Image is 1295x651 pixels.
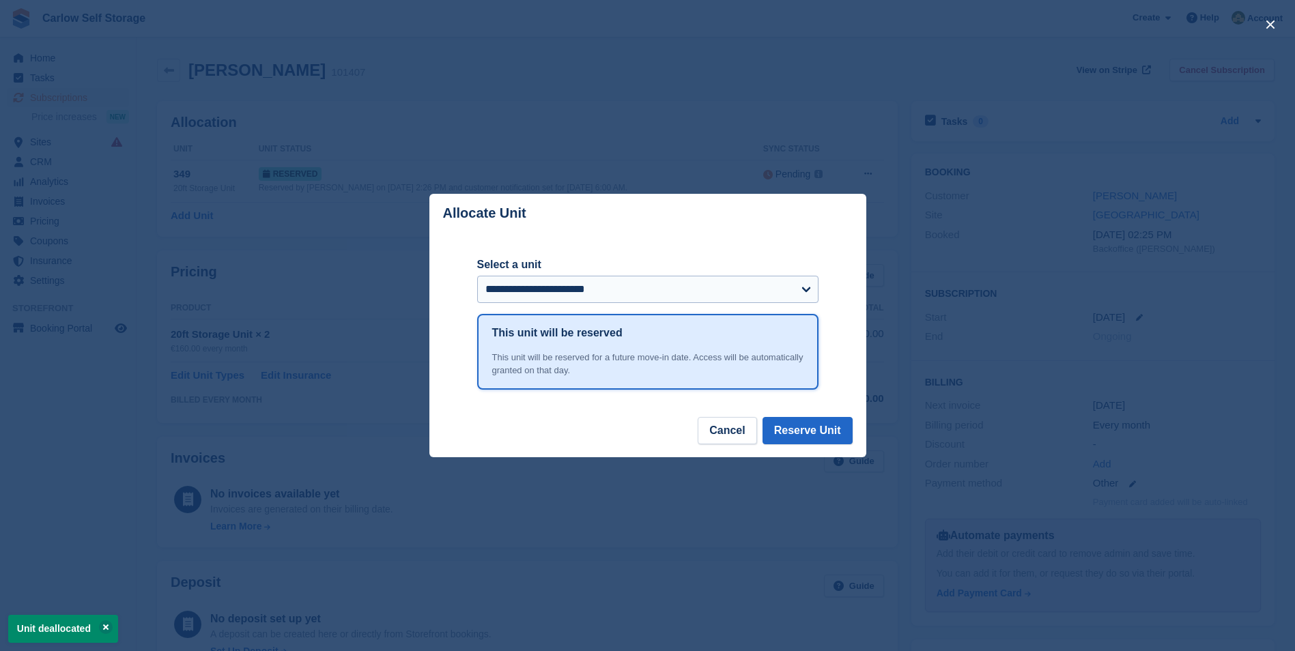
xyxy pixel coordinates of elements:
div: This unit will be reserved for a future move-in date. Access will be automatically granted on tha... [492,351,803,377]
button: Cancel [698,417,756,444]
label: Select a unit [477,257,819,273]
button: Reserve Unit [763,417,853,444]
p: Unit deallocated [8,615,118,643]
p: Allocate Unit [443,205,526,221]
h1: This unit will be reserved [492,325,623,341]
button: close [1260,14,1281,35]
